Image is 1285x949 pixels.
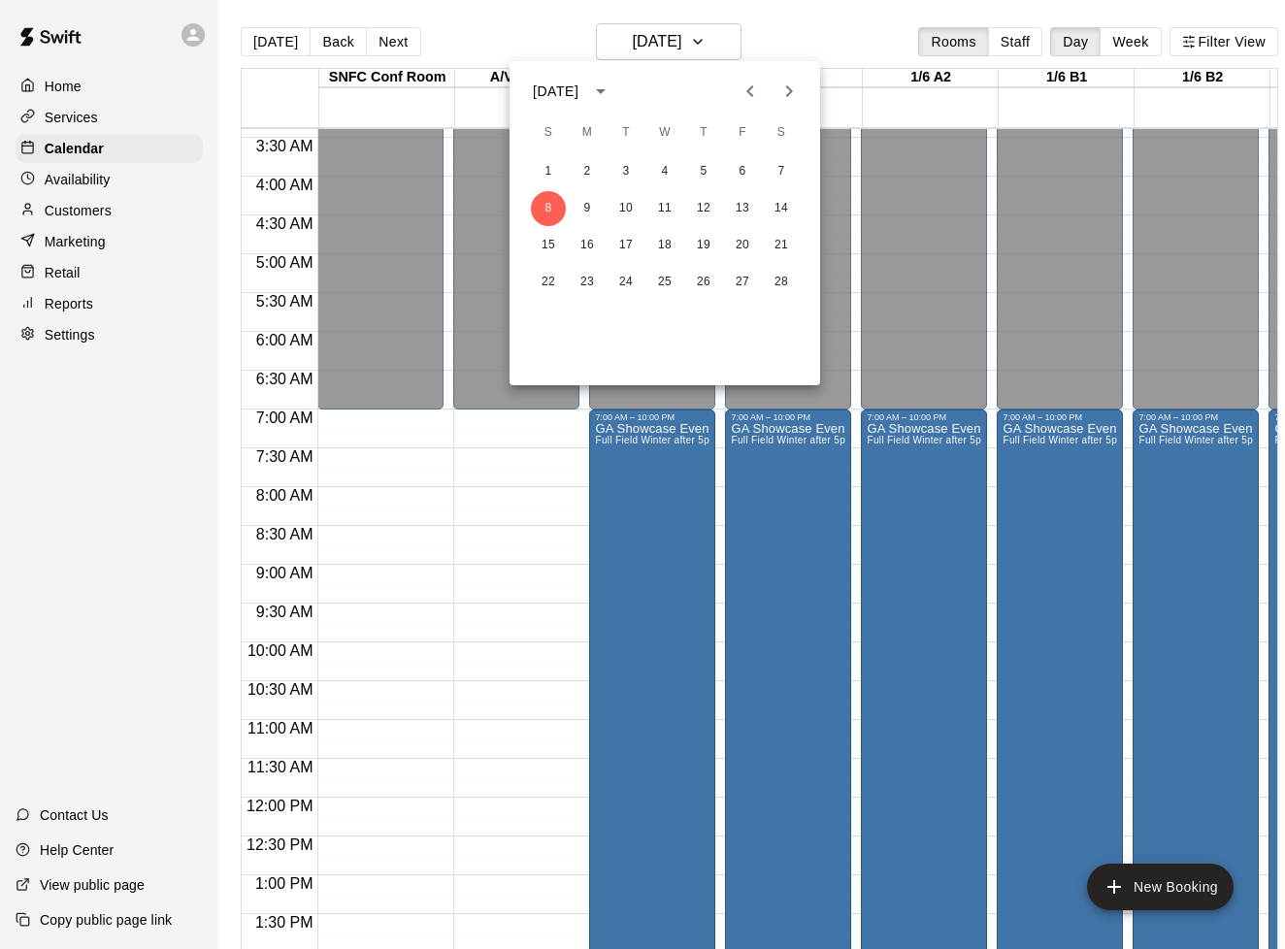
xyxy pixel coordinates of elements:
[609,265,643,300] button: 24
[686,228,721,263] button: 19
[764,154,799,189] button: 7
[647,114,682,152] span: Wednesday
[725,114,760,152] span: Friday
[764,114,799,152] span: Saturday
[533,82,578,102] div: [DATE]
[764,191,799,226] button: 14
[570,154,605,189] button: 2
[531,191,566,226] button: 8
[647,265,682,300] button: 25
[686,114,721,152] span: Thursday
[725,154,760,189] button: 6
[764,265,799,300] button: 28
[584,75,617,108] button: calendar view is open, switch to year view
[725,265,760,300] button: 27
[531,114,566,152] span: Sunday
[531,228,566,263] button: 15
[531,154,566,189] button: 1
[686,265,721,300] button: 26
[609,228,643,263] button: 17
[609,191,643,226] button: 10
[570,114,605,152] span: Monday
[686,154,721,189] button: 5
[531,265,566,300] button: 22
[647,154,682,189] button: 4
[731,72,770,111] button: Previous month
[770,72,808,111] button: Next month
[764,228,799,263] button: 21
[570,265,605,300] button: 23
[725,191,760,226] button: 13
[570,191,605,226] button: 9
[609,154,643,189] button: 3
[647,228,682,263] button: 18
[570,228,605,263] button: 16
[609,114,643,152] span: Tuesday
[647,191,682,226] button: 11
[686,191,721,226] button: 12
[725,228,760,263] button: 20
